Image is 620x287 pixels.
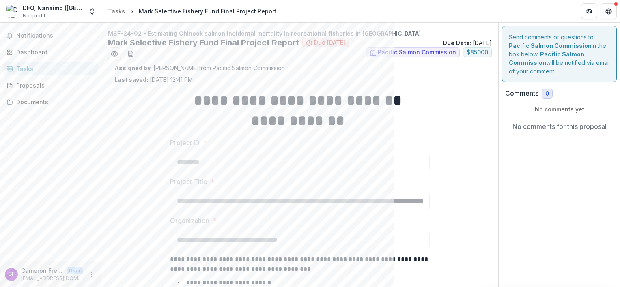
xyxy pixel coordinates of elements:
strong: Pacific Salmon Commission [509,51,584,66]
strong: Due Date [443,39,470,46]
span: 0 [545,90,549,97]
span: Pacific Salmon Commission [378,49,456,56]
p: No comments for this proposal [512,122,607,131]
p: : [PERSON_NAME] from Pacific Salmon Commission [114,64,485,72]
p: MSF-24-02 - Estimating Chinook salmon incidental mortality in recreational fisheries in [GEOGRAPH... [108,29,492,38]
nav: breadcrumb [105,5,280,17]
div: Mark Selective Fishery Fund Final Project Report [139,7,276,15]
div: Tasks [108,7,125,15]
h2: Mark Selective Fishery Fund Final Project Report [108,38,299,47]
p: [DATE] 12:41 PM [114,75,193,84]
a: Documents [3,95,98,109]
span: $ 85000 [467,49,488,56]
button: download-word-button [124,47,137,60]
a: Tasks [105,5,128,17]
div: Proposals [16,81,91,90]
div: Send comments or questions to in the box below. will be notified via email of your comment. [502,26,617,82]
img: DFO, Nanaimo (Pacific Biological Station) [6,5,19,18]
p: Cameron Freshwater [21,266,63,275]
button: More [86,270,96,279]
strong: Assigned by [114,64,151,71]
span: Nonprofit [23,12,45,19]
p: User [67,267,83,274]
p: [EMAIL_ADDRESS][DOMAIN_NAME] [21,275,83,282]
p: Project Title [170,177,207,186]
span: Notifications [16,32,95,39]
p: Project ID [170,138,200,148]
p: : [DATE] [443,39,492,47]
strong: Pacific Salmon Commission [509,42,592,49]
button: Notifications [3,29,98,42]
button: Get Help [601,3,617,19]
p: Organization [170,216,209,225]
a: Proposals [3,79,98,92]
div: Tasks [16,64,91,73]
div: Cameron Freshwater [8,272,15,277]
h2: Comments [505,90,538,97]
button: Preview 59ee1a96-7553-4a53-be77-c8f702373e37.pdf [108,47,121,60]
strong: Last saved: [114,76,148,83]
a: Dashboard [3,45,98,59]
a: Tasks [3,62,98,75]
button: Partners [581,3,597,19]
p: No comments yet [505,105,614,114]
button: Open entity switcher [86,3,98,19]
div: DFO, Nanaimo ([GEOGRAPHIC_DATA]) [23,4,83,12]
div: Documents [16,98,91,106]
span: Due [DATE] [314,39,345,46]
div: Dashboard [16,48,91,56]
